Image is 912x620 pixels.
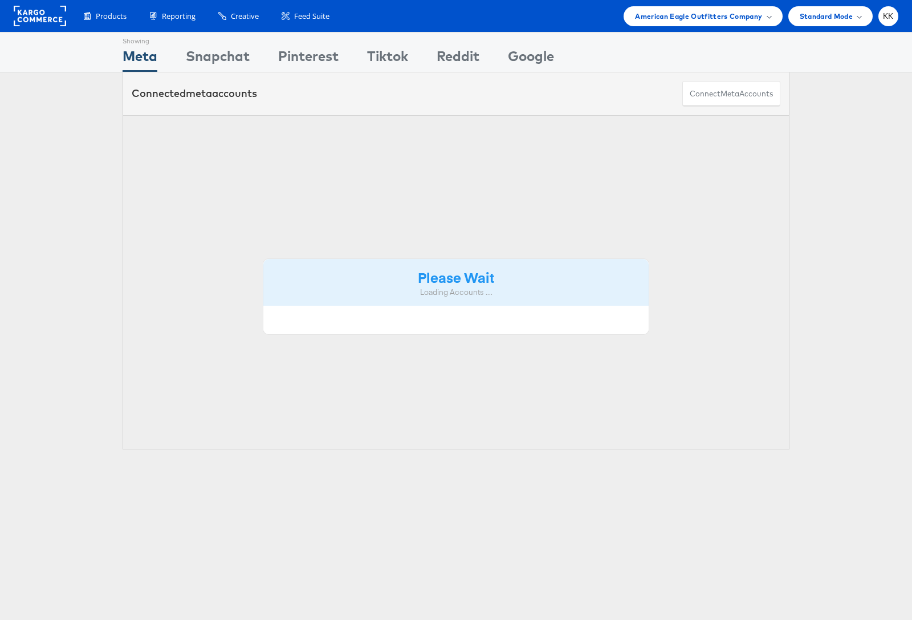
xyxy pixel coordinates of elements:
span: meta [720,88,739,99]
div: Reddit [437,46,479,72]
span: American Eagle Outfitters Company [635,10,762,22]
span: KK [883,13,894,20]
span: Creative [231,11,259,22]
span: Products [96,11,127,22]
div: Snapchat [186,46,250,72]
div: Pinterest [278,46,339,72]
span: Standard Mode [800,10,853,22]
strong: Please Wait [418,268,494,286]
div: Google [508,46,554,72]
div: Meta [123,46,157,72]
span: Feed Suite [294,11,329,22]
div: Connected accounts [132,86,257,101]
span: meta [186,87,212,100]
div: Showing [123,33,157,46]
div: Loading Accounts .... [272,287,640,298]
span: Reporting [162,11,196,22]
button: ConnectmetaAccounts [682,81,780,107]
div: Tiktok [367,46,408,72]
